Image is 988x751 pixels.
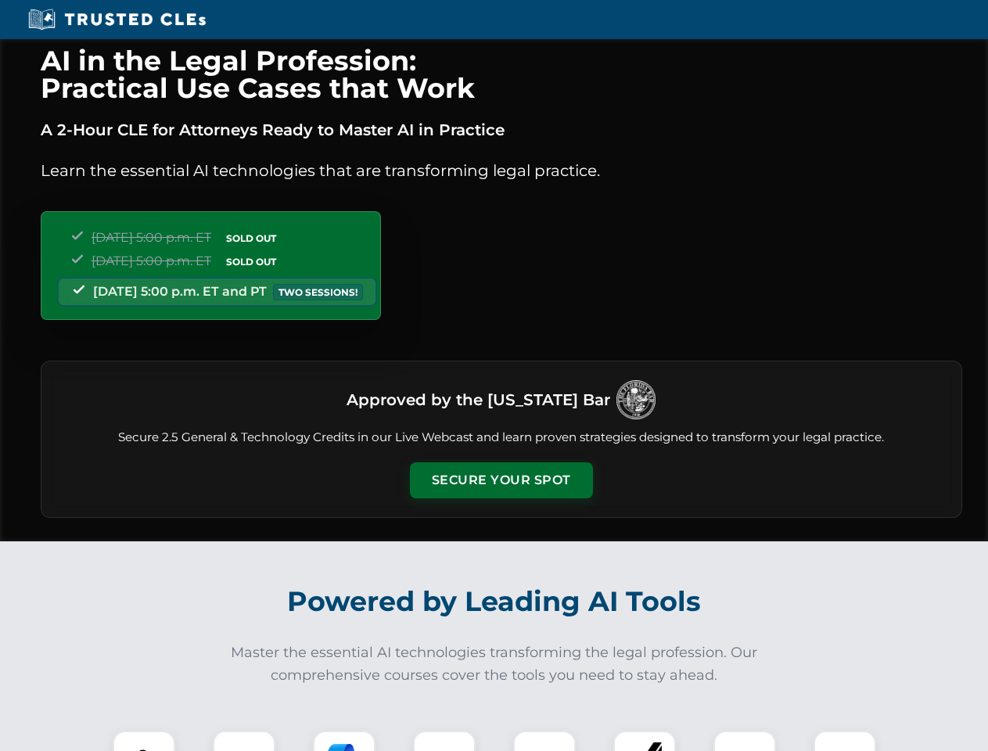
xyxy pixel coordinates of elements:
p: Secure 2.5 General & Technology Credits in our Live Webcast and learn proven strategies designed ... [60,429,943,447]
p: Master the essential AI technologies transforming the legal profession. Our comprehensive courses... [221,641,768,687]
h3: Approved by the [US_STATE] Bar [347,386,610,414]
img: Logo [616,380,656,419]
span: [DATE] 5:00 p.m. ET [92,253,211,268]
img: Trusted CLEs [23,8,210,31]
span: [DATE] 5:00 p.m. ET [92,230,211,245]
button: Secure Your Spot [410,462,593,498]
h1: AI in the Legal Profession: Practical Use Cases that Work [41,47,962,102]
p: Learn the essential AI technologies that are transforming legal practice. [41,158,962,183]
span: SOLD OUT [221,230,282,246]
h2: Powered by Leading AI Tools [61,574,928,629]
span: SOLD OUT [221,253,282,270]
p: A 2-Hour CLE for Attorneys Ready to Master AI in Practice [41,117,962,142]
